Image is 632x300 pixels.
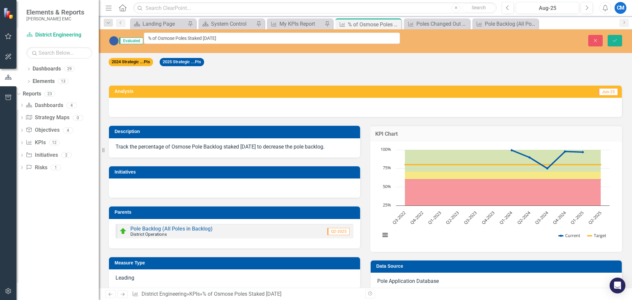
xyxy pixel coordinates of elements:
[546,167,549,170] path: Q3-2024, 74.9. Current.
[132,20,186,28] a: Landing Page
[416,20,468,28] div: Poles Changed Out vs Poles Rejected
[44,91,55,96] div: 23
[445,210,460,225] text: Q2-2023
[376,264,619,269] h3: Data Source
[26,31,92,39] a: District Engineering
[64,66,75,72] div: 29
[269,20,323,28] a: My KPIs Report
[26,47,92,59] input: Search Below...
[383,202,391,208] text: 25%
[61,152,72,158] div: 2
[279,20,323,28] div: My KPIs Report
[518,4,577,12] div: Aug-25
[564,150,566,153] path: Q4-2024, 97.8. Current.
[474,20,537,28] a: Pole Backlog (All Poles in Backlog)
[26,164,47,172] a: Risks
[115,89,357,94] h3: Analysis
[3,8,15,19] img: ClearPoint Strategy
[516,209,532,225] text: Q2-2024
[404,149,602,151] g: Upper, series 5 of 5 with 12 data points.
[211,20,254,28] div: System Control
[348,20,400,29] div: % of Osmose Poles Staked [DATE]
[377,147,613,245] svg: Interactive chart
[598,88,618,95] span: Jun-25
[383,165,391,171] text: 75%
[119,38,143,44] span: Evaluated
[26,8,84,16] span: Elements & Reports
[26,151,58,159] a: Initiatives
[115,170,357,175] h3: Initiatives
[404,171,602,174] g: Yellow-Green, series 4 of 5 with 12 data points.
[119,227,127,235] img: At Target
[115,129,357,134] h3: Description
[109,36,119,46] img: No Information
[130,226,213,232] a: Pole Backlog (All Poles in Backlog)
[406,20,468,28] a: Poles Changed Out vs Poles Rejected
[377,147,616,245] div: Chart. Highcharts interactive chart.
[327,228,350,235] span: Q2-2025
[375,131,617,137] h3: KPI Chart
[516,2,579,14] button: Aug-25
[610,278,625,293] div: Open Intercom Messenger
[33,65,61,73] a: Dashboards
[551,209,567,225] text: Q4-2024
[116,143,354,151] p: Track the percentage of Osmose Pole Backlog staked [DATE] to decrease the pole backlog.
[391,210,407,225] text: Q3-2022
[534,209,549,225] text: Q3-2024
[569,210,585,225] text: Q1-2025
[115,260,357,265] h3: Measure Type
[63,127,73,133] div: 4
[409,210,424,225] text: Q4-2022
[23,90,41,98] a: Reports
[381,146,391,152] text: 100%
[26,16,84,21] small: [PERSON_NAME] EMC
[202,291,281,297] div: % of Osmose Poles Staked [DATE]
[142,291,187,297] a: District Engineering
[462,3,495,13] button: Search
[26,126,59,134] a: Objectives
[26,102,63,109] a: Dashboards
[116,275,134,281] span: Leading
[480,210,496,225] text: Q4-2023
[200,20,254,28] a: System Control
[189,291,200,297] a: KPIs
[115,210,357,215] h3: Parents
[588,232,607,238] button: Show Target
[498,209,514,225] text: Q1-2024
[462,210,478,225] text: Q3-2023
[49,140,60,146] div: 12
[582,151,584,153] path: Q1-2025, 96.9. Current.
[144,33,400,44] input: This field is required
[559,232,580,238] button: Show Current
[404,163,602,166] g: Target, series 2 of 5. Line with 12 data points.
[26,114,69,122] a: Strategy Maps
[615,2,626,14] button: CM
[26,139,45,147] a: KPIs
[143,20,186,28] div: Landing Page
[160,58,204,66] span: 2025 Strategic ...PIs
[485,20,537,28] div: Pole Backlog (All Poles in Backlog)
[472,5,486,10] span: Search
[587,210,602,225] text: Q2-2025
[66,102,77,108] div: 4
[132,290,360,298] div: » »
[73,115,83,121] div: 0
[58,79,68,84] div: 13
[427,210,442,225] text: Q1-2023
[528,156,531,159] path: Q2-2024, 89.8. Current.
[51,165,61,170] div: 1
[377,278,615,285] p: Pole Application Database
[130,232,167,237] small: District Operations
[383,183,391,189] text: 50%
[381,231,390,240] button: View chart menu, Chart
[511,149,513,151] path: Q1-2024, 99.5. Current.
[133,2,497,14] input: Search ClearPoint...
[33,78,55,85] a: Elements
[109,58,153,66] span: 2024 Strategic ...PIs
